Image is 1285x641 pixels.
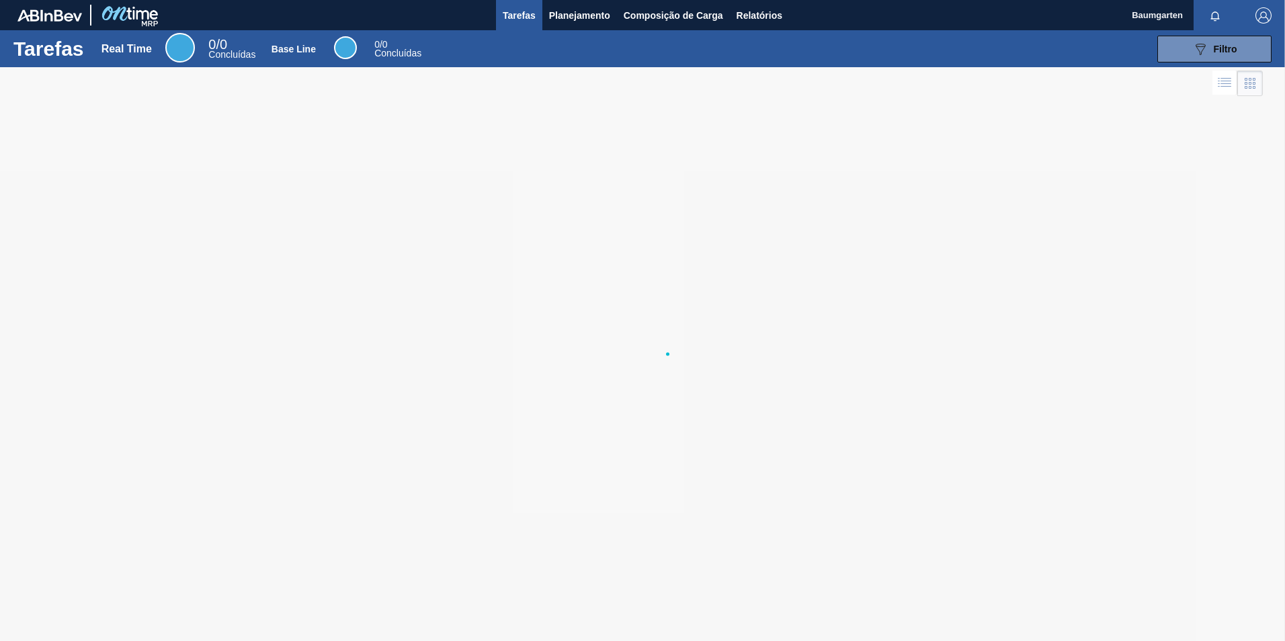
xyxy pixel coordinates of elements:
span: Concluídas [208,49,255,60]
span: 0 [374,39,380,50]
span: Composição de Carga [624,7,723,24]
button: Filtro [1157,36,1272,62]
span: Filtro [1214,44,1237,54]
span: Relatórios [737,7,782,24]
div: Base Line [272,44,316,54]
div: Real Time [165,33,195,62]
span: / 0 [374,39,387,50]
button: Notificações [1194,6,1237,25]
img: TNhmsLtSVTkK8tSr43FrP2fwEKptu5GPRR3wAAAABJRU5ErkJggg== [17,9,82,22]
h1: Tarefas [13,41,84,56]
span: Tarefas [503,7,536,24]
span: Planejamento [549,7,610,24]
span: Concluídas [374,48,421,58]
span: / 0 [208,37,227,52]
span: 0 [208,37,216,52]
div: Base Line [334,36,357,59]
div: Real Time [208,39,255,59]
img: Logout [1255,7,1272,24]
div: Real Time [101,43,152,55]
div: Base Line [374,40,421,58]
